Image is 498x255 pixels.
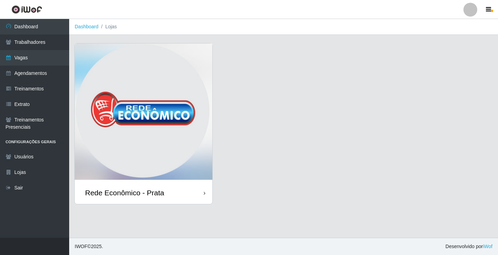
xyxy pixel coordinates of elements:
[11,5,42,14] img: CoreUI Logo
[75,24,99,29] a: Dashboard
[483,244,492,249] a: iWof
[75,244,87,249] span: IWOF
[99,23,117,30] li: Lojas
[75,43,212,204] a: Rede Econômico - Prata
[85,188,164,197] div: Rede Econômico - Prata
[445,243,492,250] span: Desenvolvido por
[69,19,498,35] nav: breadcrumb
[75,243,103,250] span: © 2025 .
[75,43,212,182] img: cardImg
